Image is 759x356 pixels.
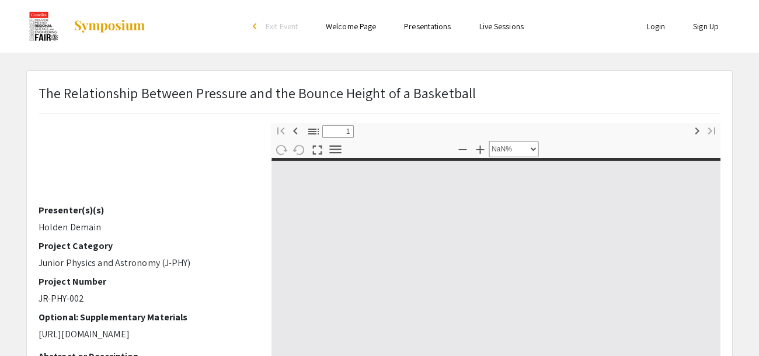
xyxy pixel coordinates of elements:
[489,141,538,157] select: Zoom
[271,141,291,158] button: Rotate Clockwise
[452,140,472,157] button: Zoom Out
[39,312,254,323] h2: Optional: Supplementary Materials
[322,125,354,138] input: Page
[325,141,345,158] button: Tools
[39,276,254,287] h2: Project Number
[404,21,451,32] a: Presentations
[26,12,61,41] img: CoorsTek Denver Metro Regional Science and Engineering Fair
[39,53,254,205] iframe: YouTube video player
[39,205,254,216] h2: Presenter(s)(s)
[326,21,376,32] a: Welcome Page
[470,140,490,157] button: Zoom In
[687,122,707,139] button: Next Page
[73,19,146,33] img: Symposium by ForagerOne
[647,21,666,32] a: Login
[307,140,327,157] button: Switch to Presentation Mode
[39,82,476,103] p: The Relationship Between Pressure and the Bounce Height of a Basketball
[286,122,305,139] button: Previous Page
[253,23,260,30] div: arrow_back_ios
[304,123,323,140] button: Toggle Sidebar
[26,12,146,41] a: CoorsTek Denver Metro Regional Science and Engineering Fair
[266,21,298,32] span: Exit Event
[479,21,524,32] a: Live Sessions
[702,122,722,139] button: Last page
[39,327,254,341] p: [URL][DOMAIN_NAME]
[289,141,309,158] button: Rotate Counterclockwise
[693,21,719,32] a: Sign Up
[39,240,254,251] h2: Project Category
[39,220,254,234] p: Holden Demain
[271,122,291,139] button: First page
[39,292,254,306] p: JR-PHY-002
[39,256,254,270] p: Junior Physics and Astronomy (J-PHY)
